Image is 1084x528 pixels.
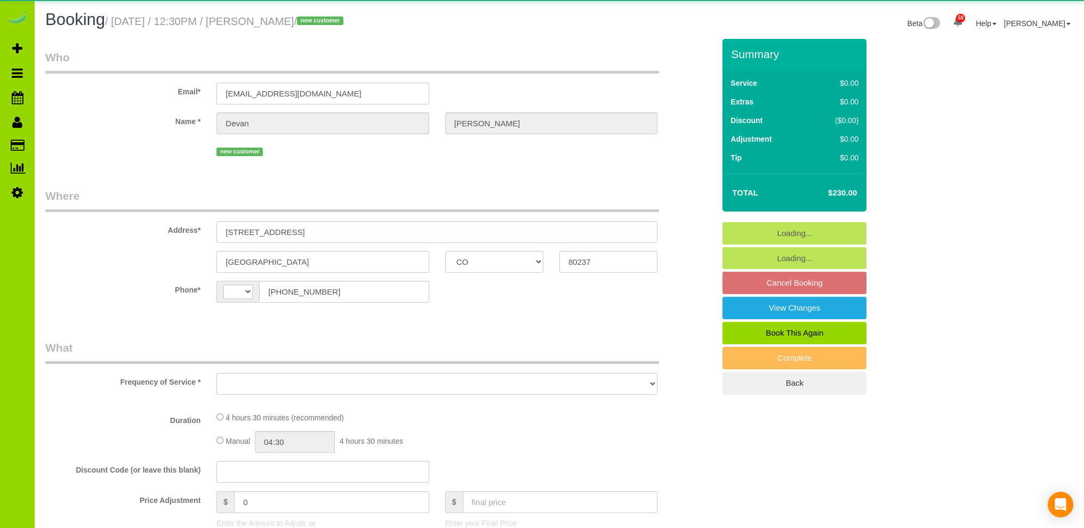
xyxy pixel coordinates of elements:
[813,152,858,163] div: $0.00
[45,340,659,364] legend: What
[559,251,657,273] input: Zip Code*
[45,10,105,29] span: Booking
[730,134,772,144] label: Adjustment
[6,11,28,26] img: Automaid Logo
[45,188,659,212] legend: Where
[956,14,965,22] span: 59
[730,78,757,88] label: Service
[1048,492,1073,517] div: Open Intercom Messenger
[340,437,403,445] span: 4 hours 30 minutes
[37,281,208,295] label: Phone*
[1004,19,1071,28] a: [PERSON_NAME]
[463,491,658,513] input: final price
[37,491,208,506] label: Price Adjustment
[259,281,429,303] input: Phone*
[796,189,857,198] h4: $230.00
[45,50,659,74] legend: Who
[297,17,343,25] span: new customer
[216,148,263,156] span: new customer
[37,221,208,235] label: Address*
[722,372,866,394] a: Back
[722,322,866,344] a: Book This Again
[226,413,344,422] span: 4 hours 30 minutes (recommended)
[37,112,208,127] label: Name *
[37,461,208,475] label: Discount Code (or leave this blank)
[445,112,657,134] input: Last Name*
[226,437,250,445] span: Manual
[948,11,968,34] a: 59
[294,15,347,27] span: /
[908,19,941,28] a: Beta
[731,48,861,60] h3: Summary
[813,78,858,88] div: $0.00
[976,19,997,28] a: Help
[445,491,463,513] span: $
[732,188,758,197] strong: Total
[216,491,234,513] span: $
[105,15,347,27] small: / [DATE] / 12:30PM / [PERSON_NAME]
[730,115,762,126] label: Discount
[813,115,858,126] div: ($0.00)
[922,17,940,31] img: New interface
[722,297,866,319] a: View Changes
[730,152,742,163] label: Tip
[813,134,858,144] div: $0.00
[813,96,858,107] div: $0.00
[216,83,429,104] input: Email*
[730,96,753,107] label: Extras
[37,373,208,387] label: Frequency of Service *
[216,251,429,273] input: City*
[37,411,208,426] label: Duration
[216,112,429,134] input: First Name*
[37,83,208,97] label: Email*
